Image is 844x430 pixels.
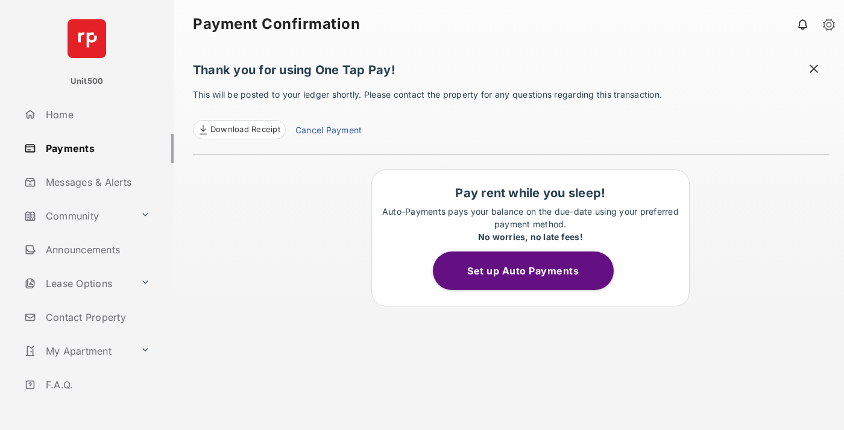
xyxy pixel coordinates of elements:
a: Contact Property [19,303,174,332]
a: Cancel Payment [295,124,362,139]
h1: Pay rent while you sleep! [378,186,683,200]
p: Auto-Payments pays your balance on the due-date using your preferred payment method. [378,205,683,243]
a: F.A.Q. [19,370,174,399]
a: Lease Options [19,269,136,298]
div: No worries, no late fees! [378,230,683,243]
a: Community [19,201,136,230]
strong: Payment Confirmation [193,17,360,31]
a: Announcements [19,235,174,264]
p: This will be posted to your ledger shortly. Please contact the property for any questions regardi... [193,88,830,139]
img: svg+xml;base64,PHN2ZyB4bWxucz0iaHR0cDovL3d3dy53My5vcmcvMjAwMC9zdmciIHdpZHRoPSI2NCIgaGVpZ2h0PSI2NC... [68,19,106,58]
button: Set up Auto Payments [433,251,614,290]
a: Messages & Alerts [19,168,174,197]
a: Set up Auto Payments [433,265,628,277]
p: Unit500 [71,75,104,87]
a: My Apartment [19,337,136,365]
h1: Thank you for using One Tap Pay! [193,63,830,83]
span: Download Receipt [210,124,280,136]
a: Download Receipt [193,120,286,139]
a: Home [19,100,174,129]
a: Payments [19,134,174,163]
